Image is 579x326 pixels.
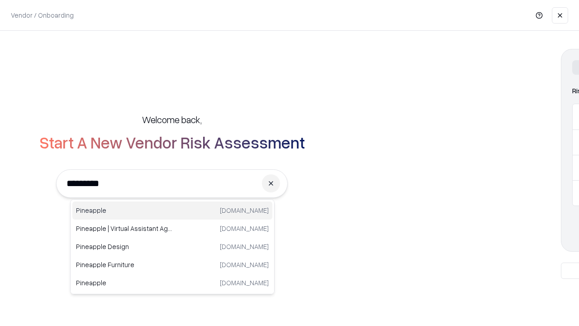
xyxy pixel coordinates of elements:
p: [DOMAIN_NAME] [220,278,269,288]
p: Pineapple | Virtual Assistant Agency [76,224,172,233]
p: [DOMAIN_NAME] [220,242,269,251]
div: Suggestions [70,199,275,294]
p: Pineapple [76,206,172,215]
h2: Start A New Vendor Risk Assessment [39,133,305,151]
p: [DOMAIN_NAME] [220,260,269,269]
p: Pineapple Furniture [76,260,172,269]
p: Vendor / Onboarding [11,10,74,20]
h5: Welcome back, [142,113,202,126]
p: Pineapple Design [76,242,172,251]
p: Pineapple [76,278,172,288]
p: [DOMAIN_NAME] [220,224,269,233]
p: [DOMAIN_NAME] [220,206,269,215]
